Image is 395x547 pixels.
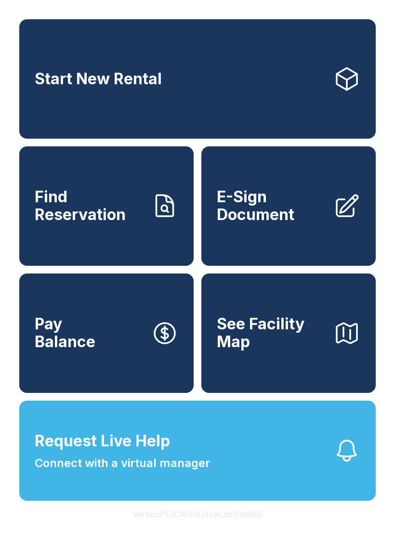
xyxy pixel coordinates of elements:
span: E-Sign Document [217,188,326,223]
span: Request Live Help [35,430,170,453]
span: Connect with a virtual manager [35,455,210,472]
a: Find Reservation [19,146,194,266]
a: Start New Rental [19,19,376,139]
button: VersionPE2CWShLHxwLdo7nhiB05 [125,501,270,528]
span: Find Reservation [35,188,144,223]
a: E-Sign Document [201,146,376,266]
span: Start New Rental [35,70,162,88]
span: Pay Balance [35,315,95,351]
a: PayBalance [19,273,194,393]
span: See Facility Map [217,315,326,351]
button: Request Live HelpConnect with a virtual manager [19,401,376,501]
button: See Facility Map [201,273,376,393]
